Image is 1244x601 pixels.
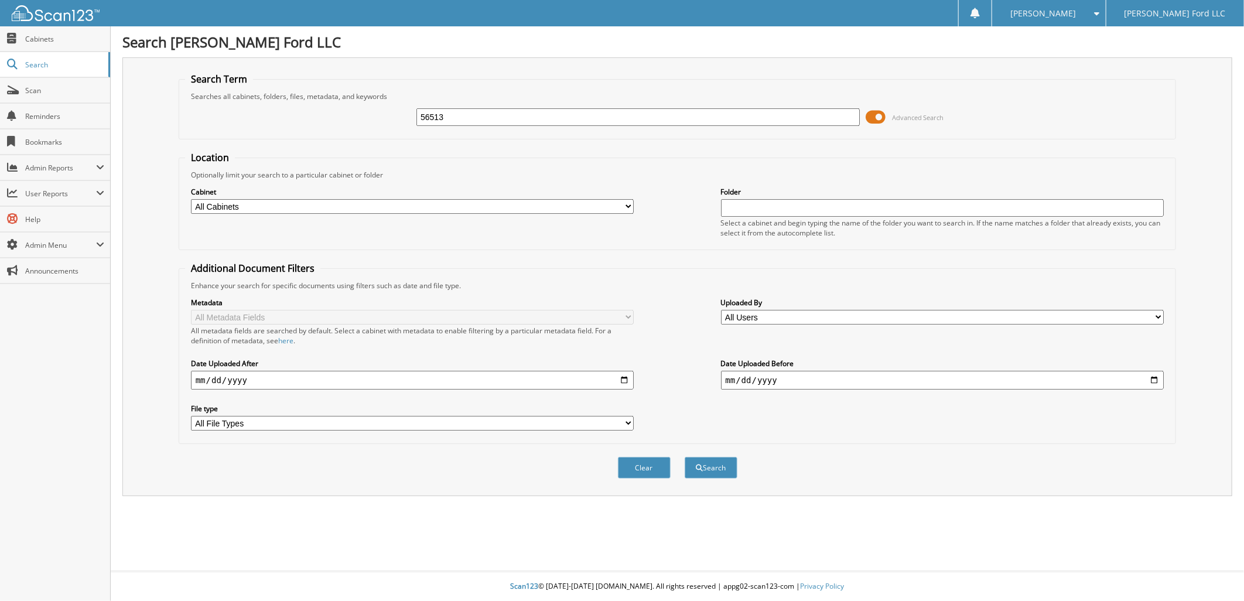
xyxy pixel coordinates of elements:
[892,113,944,122] span: Advanced Search
[191,326,634,346] div: All metadata fields are searched by default. Select a cabinet with metadata to enable filtering b...
[618,457,671,479] button: Clear
[25,34,104,44] span: Cabinets
[111,572,1244,601] div: © [DATE]-[DATE] [DOMAIN_NAME]. All rights reserved | appg02-scan123-com |
[185,91,1170,101] div: Searches all cabinets, folders, files, metadata, and keywords
[185,73,253,86] legend: Search Term
[191,187,634,197] label: Cabinet
[721,298,1164,308] label: Uploaded By
[721,218,1164,238] div: Select a cabinet and begin typing the name of the folder you want to search in. If the name match...
[12,5,100,21] img: scan123-logo-white.svg
[25,163,96,173] span: Admin Reports
[191,371,634,390] input: start
[185,151,235,164] legend: Location
[185,262,320,275] legend: Additional Document Filters
[25,189,96,199] span: User Reports
[721,187,1164,197] label: Folder
[801,581,845,591] a: Privacy Policy
[1185,545,1244,601] iframe: Chat Widget
[721,371,1164,390] input: end
[191,404,634,414] label: File type
[25,86,104,95] span: Scan
[25,111,104,121] span: Reminders
[511,581,539,591] span: Scan123
[278,336,293,346] a: here
[1125,10,1226,17] span: [PERSON_NAME] Ford LLC
[185,281,1170,291] div: Enhance your search for specific documents using filters such as date and file type.
[25,214,104,224] span: Help
[25,137,104,147] span: Bookmarks
[685,457,737,479] button: Search
[191,358,634,368] label: Date Uploaded After
[25,60,102,70] span: Search
[25,240,96,250] span: Admin Menu
[721,358,1164,368] label: Date Uploaded Before
[122,32,1232,52] h1: Search [PERSON_NAME] Ford LLC
[1010,10,1076,17] span: [PERSON_NAME]
[191,298,634,308] label: Metadata
[185,170,1170,180] div: Optionally limit your search to a particular cabinet or folder
[25,266,104,276] span: Announcements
